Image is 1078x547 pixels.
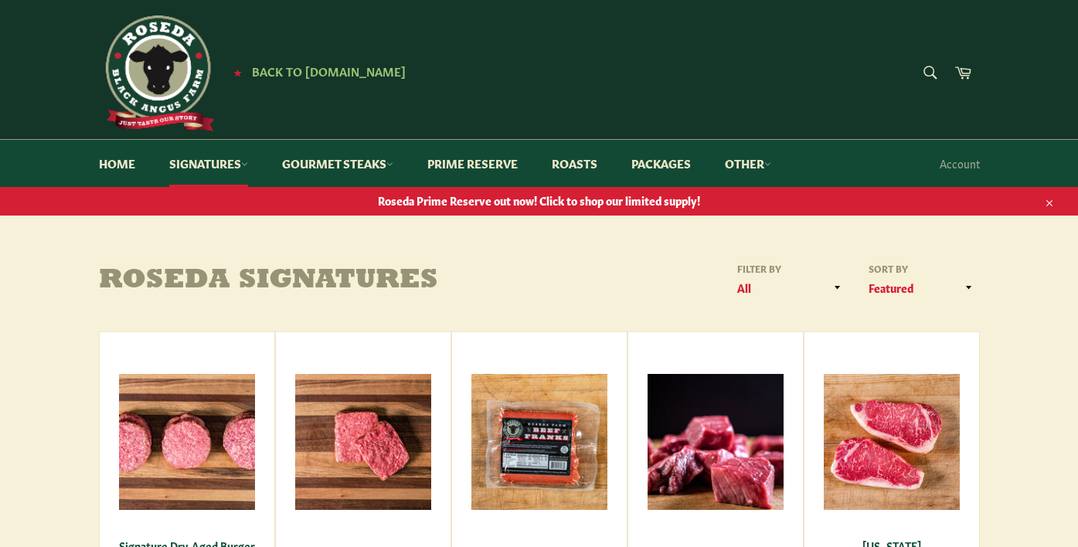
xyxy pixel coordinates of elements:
a: Signatures [154,140,264,187]
a: Home [83,140,151,187]
img: All Beef Hot Dog Pack [471,374,607,510]
a: Packages [616,140,706,187]
h1: Roseda Signatures [99,266,539,297]
a: Prime Reserve [412,140,533,187]
a: Other [709,140,787,187]
span: ★ [233,66,242,78]
span: Back to [DOMAIN_NAME] [252,63,406,79]
label: Filter by [733,262,848,275]
img: Signature Dry-Aged Burger Pack [119,374,255,510]
img: Beef Cubes [648,374,784,510]
a: ★ Back to [DOMAIN_NAME] [226,66,406,78]
img: Roseda Beef [99,15,215,131]
a: Roasts [536,140,613,187]
img: Ground Beef Block [295,374,431,510]
a: Gourmet Steaks [267,140,409,187]
img: New York Strip [824,374,960,510]
label: Sort by [864,262,980,275]
a: Account [932,141,988,186]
